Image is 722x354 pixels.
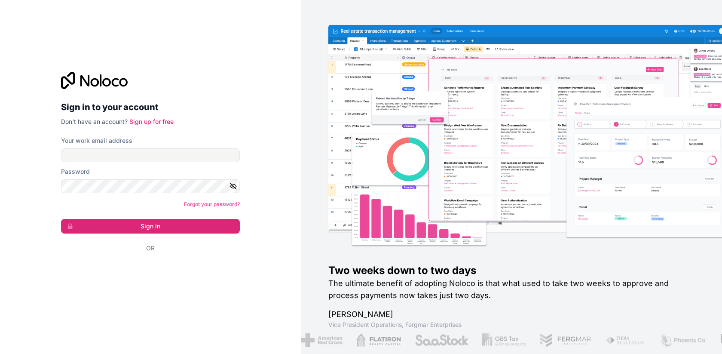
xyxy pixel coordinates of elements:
[301,333,343,347] img: /assets/american-red-cross-BAupjrZR.png
[61,148,240,162] input: Email address
[356,333,401,347] img: /assets/flatiron-C8eUkumj.png
[328,277,694,302] h2: The ultimate benefit of adopting Noloco is that what used to take two weeks to approve and proces...
[61,118,128,125] span: Don't have an account?
[606,333,646,347] img: /assets/fiera-fwj2N5v4.png
[184,201,240,207] a: Forgot your password?
[61,167,90,176] label: Password
[146,244,155,252] span: Or
[61,136,132,145] label: Your work email address
[539,333,592,347] img: /assets/fergmar-CudnrXN5.png
[328,320,694,329] h1: Vice President Operations , Fergmar Enterprises
[328,264,694,277] h1: Two weeks down to two days
[660,333,706,347] img: /assets/phoenix-BREaitsQ.png
[61,179,240,193] input: Password
[129,118,174,125] a: Sign up for free
[328,308,694,320] h1: [PERSON_NAME]
[482,333,526,347] img: /assets/gbstax-C-GtDUiK.png
[414,333,468,347] img: /assets/saastock-C6Zbiodz.png
[61,219,240,234] button: Sign in
[61,99,240,115] h2: Sign in to your account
